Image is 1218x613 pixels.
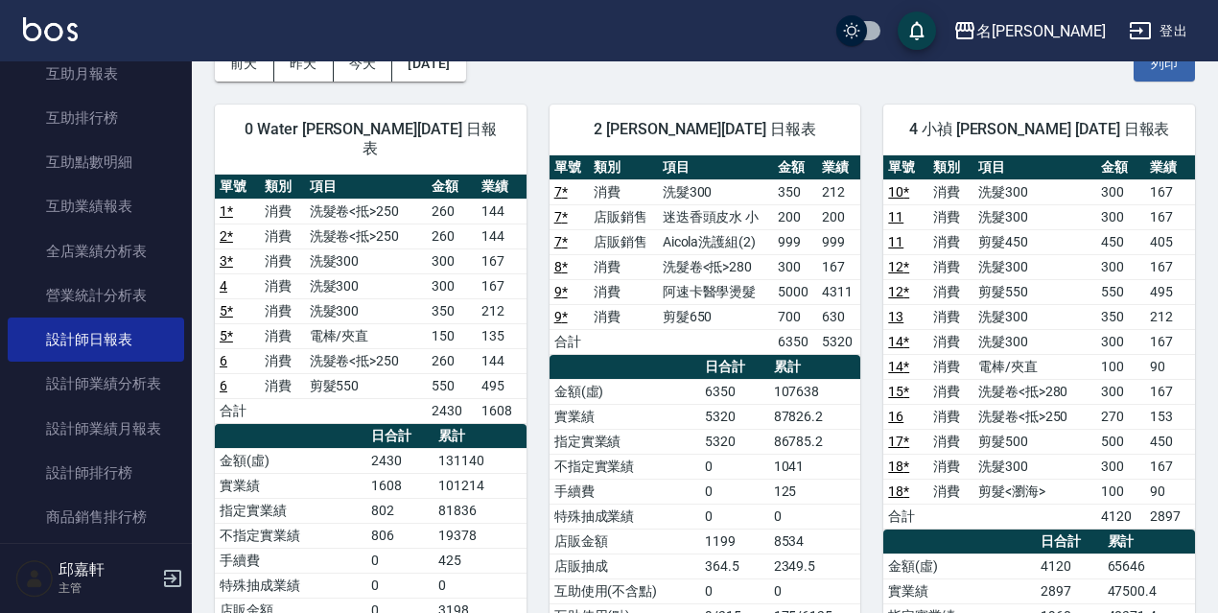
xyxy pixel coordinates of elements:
td: 700 [773,304,817,329]
th: 類別 [928,155,973,180]
td: 5320 [700,429,769,454]
td: 167 [1145,179,1195,204]
td: 消費 [589,279,658,304]
th: 金額 [427,175,477,200]
td: 300 [1096,329,1146,354]
td: 洗髮300 [973,454,1096,479]
th: 單號 [215,175,260,200]
td: 300 [427,273,477,298]
td: 洗髮300 [973,204,1096,229]
td: 消費 [260,373,305,398]
td: 300 [1096,379,1146,404]
td: 金額(虛) [550,379,700,404]
a: 設計師業績分析表 [8,362,184,406]
a: 16 [888,409,903,424]
th: 類別 [260,175,305,200]
td: 互助使用(不含點) [550,578,700,603]
td: 剪髮550 [305,373,428,398]
td: 指定實業績 [550,429,700,454]
td: 200 [817,204,861,229]
td: 350 [1096,304,1146,329]
td: 260 [427,224,477,248]
td: 5320 [700,404,769,429]
td: 店販抽成 [550,554,700,578]
a: 設計師排行榜 [8,451,184,495]
td: 剪髮<瀏海> [973,479,1096,504]
th: 日合計 [1036,530,1103,554]
a: 4 [220,278,227,294]
td: 洗髮卷<抵>250 [305,224,428,248]
td: 洗髮300 [973,304,1096,329]
td: 手續費 [215,548,366,573]
th: 日合計 [366,424,433,449]
td: 消費 [928,379,973,404]
table: a dense table [215,175,527,424]
td: 剪髮550 [973,279,1096,304]
th: 業績 [1145,155,1195,180]
td: 合計 [215,398,260,423]
td: 洗髮卷<抵>280 [973,379,1096,404]
span: 2 [PERSON_NAME][DATE] 日報表 [573,120,838,139]
td: 144 [477,199,527,224]
td: 消費 [928,229,973,254]
button: save [898,12,936,50]
span: 4 小禎 [PERSON_NAME] [DATE] 日報表 [906,120,1172,139]
td: 167 [477,248,527,273]
td: 167 [1145,329,1195,354]
td: 425 [433,548,526,573]
td: 指定實業績 [215,498,366,523]
td: 特殊抽成業績 [215,573,366,598]
th: 累計 [1103,530,1195,554]
a: 互助業績報表 [8,184,184,228]
img: Person [15,559,54,598]
a: 設計師日報表 [8,318,184,362]
a: 11 [888,234,903,249]
td: 0 [700,454,769,479]
td: 212 [477,298,527,323]
td: 5000 [773,279,817,304]
td: 806 [366,523,433,548]
td: 洗髮卷<抵>280 [658,254,774,279]
td: 洗髮300 [658,179,774,204]
td: 消費 [928,304,973,329]
td: 212 [1145,304,1195,329]
td: 洗髮300 [973,329,1096,354]
td: 洗髮卷<抵>250 [973,404,1096,429]
td: 167 [1145,204,1195,229]
td: 實業績 [550,404,700,429]
table: a dense table [883,155,1195,530]
td: 消費 [928,354,973,379]
th: 業績 [817,155,861,180]
td: 167 [1145,379,1195,404]
td: 0 [433,573,526,598]
td: 300 [427,248,477,273]
td: 81836 [433,498,526,523]
div: 名[PERSON_NAME] [976,19,1106,43]
a: 6 [220,353,227,368]
td: 350 [773,179,817,204]
th: 項目 [973,155,1096,180]
td: 消費 [260,224,305,248]
td: 1041 [769,454,861,479]
button: [DATE] [392,46,465,82]
td: 65646 [1103,554,1195,578]
td: 153 [1145,404,1195,429]
td: 550 [1096,279,1146,304]
th: 項目 [305,175,428,200]
td: 5320 [817,329,861,354]
td: 167 [817,254,861,279]
td: 87826.2 [769,404,861,429]
td: 店販金額 [550,529,700,554]
td: 剪髮450 [973,229,1096,254]
td: 999 [817,229,861,254]
td: 167 [477,273,527,298]
td: 300 [1096,179,1146,204]
td: 101214 [433,473,526,498]
td: 500 [1096,429,1146,454]
table: a dense table [550,155,861,355]
td: 100 [1096,479,1146,504]
td: 200 [773,204,817,229]
td: 消費 [260,298,305,323]
td: 144 [477,224,527,248]
td: 店販銷售 [589,204,658,229]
